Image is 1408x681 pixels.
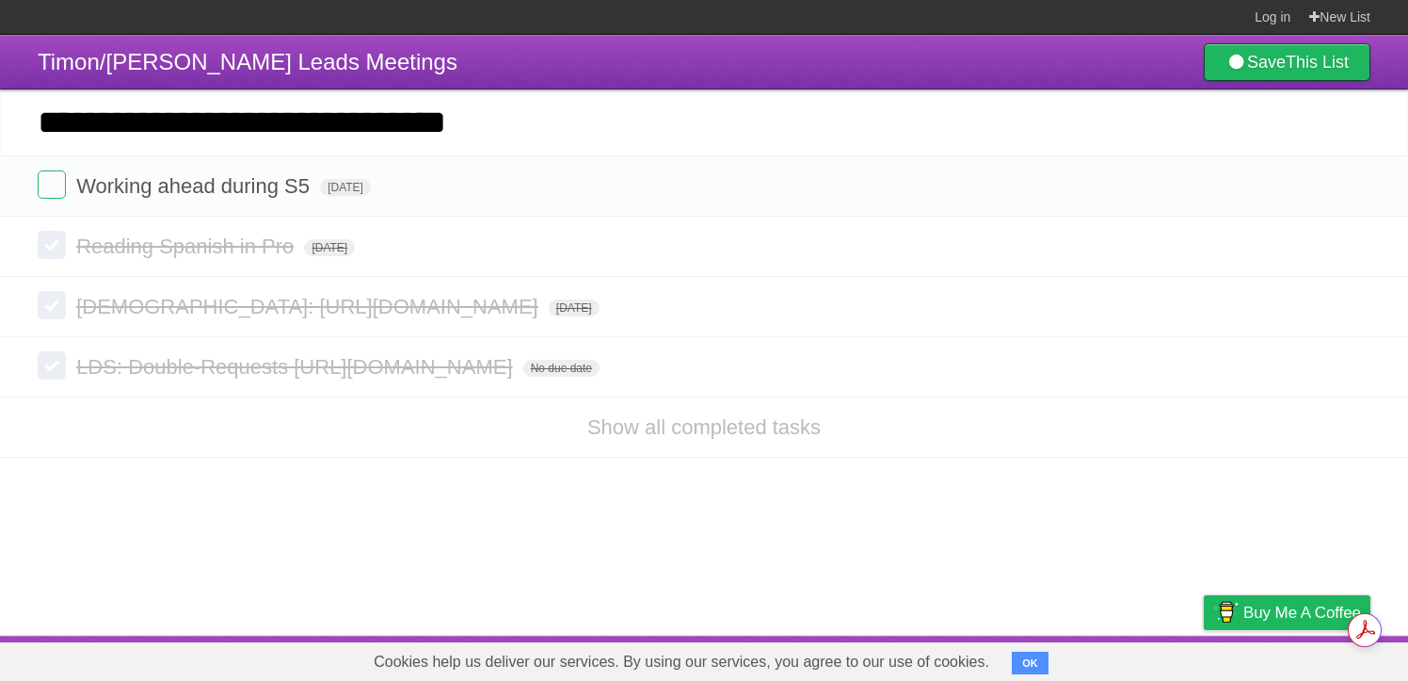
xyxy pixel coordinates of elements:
[76,295,543,318] span: [DEMOGRAPHIC_DATA]: [URL][DOMAIN_NAME]
[38,291,66,319] label: Done
[549,300,600,316] span: [DATE]
[1286,53,1349,72] b: This List
[1252,640,1370,676] a: Suggest a feature
[355,643,1008,681] span: Cookies help us deliver our services. By using our services, you agree to our use of cookies.
[76,235,298,258] span: Reading Spanish in Pro
[76,355,517,379] span: LDS: Double-Requests [URL][DOMAIN_NAME]
[38,231,66,259] label: Done
[320,179,371,196] span: [DATE]
[953,640,993,676] a: About
[38,170,66,199] label: Done
[1115,640,1157,676] a: Terms
[1204,595,1370,630] a: Buy me a coffee
[1204,43,1370,81] a: SaveThis List
[523,360,600,377] span: No due date
[1012,652,1048,674] button: OK
[1213,596,1239,628] img: Buy me a coffee
[38,351,66,380] label: Done
[76,174,314,198] span: Working ahead during S5
[1243,596,1361,629] span: Buy me a coffee
[304,239,355,256] span: [DATE]
[587,415,821,439] a: Show all completed tasks
[38,49,457,74] span: Timon/[PERSON_NAME] Leads Meetings
[1179,640,1228,676] a: Privacy
[1016,640,1092,676] a: Developers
